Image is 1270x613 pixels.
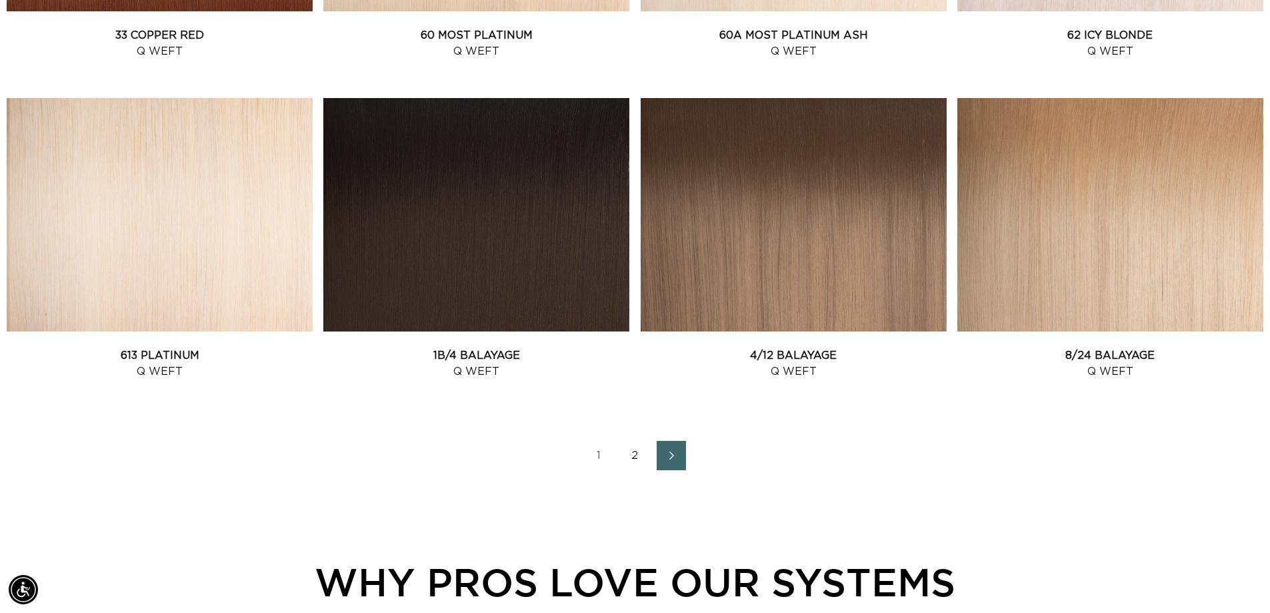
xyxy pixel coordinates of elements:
[585,441,614,470] a: Page 1
[657,441,686,470] a: Next page
[80,553,1190,611] div: WHY PROS LOVE OUR SYSTEMS
[1203,549,1270,613] iframe: Chat Widget
[957,348,1263,380] a: 8/24 Balayage Q Weft
[9,575,38,604] div: Accessibility Menu
[957,27,1263,59] a: 62 Icy Blonde Q Weft
[641,27,947,59] a: 60A Most Platinum Ash Q Weft
[621,441,650,470] a: Page 2
[323,27,629,59] a: 60 Most Platinum Q Weft
[7,27,313,59] a: 33 Copper Red Q Weft
[7,348,313,380] a: 613 Platinum Q Weft
[641,348,947,380] a: 4/12 Balayage Q Weft
[7,441,1263,470] nav: Pagination
[323,348,629,380] a: 1B/4 Balayage Q Weft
